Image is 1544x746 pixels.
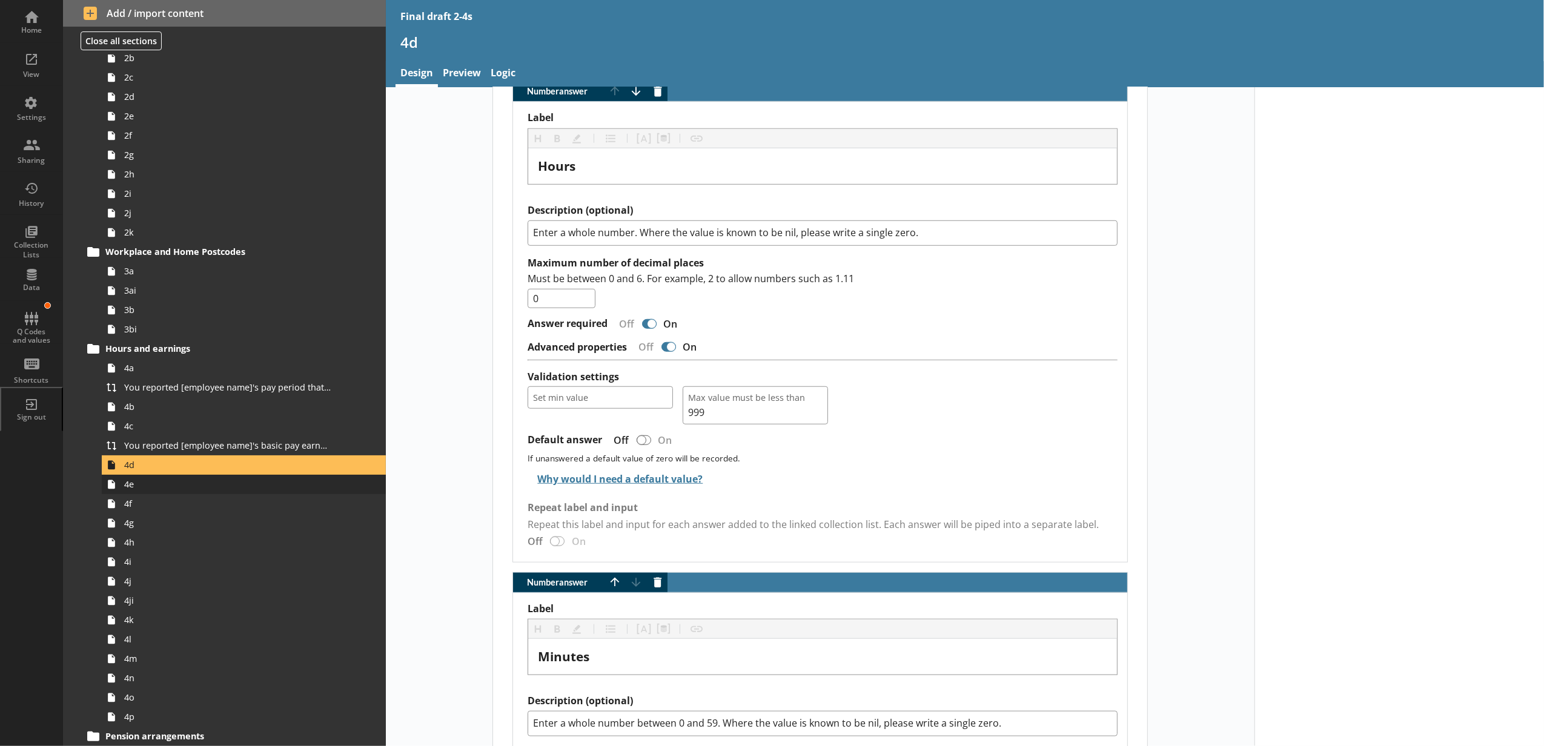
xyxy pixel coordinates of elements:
[124,52,331,64] span: 2b
[124,168,331,180] span: 2h
[400,10,472,23] div: Final draft 2-4s
[654,434,682,447] div: On
[124,440,331,451] span: You reported [employee name]'s basic pay earned for work carried out in the pay period that inclu...
[124,265,331,277] span: 3a
[102,378,386,397] a: You reported [employee name]'s pay period that included [Reference Date] to be [Untitled answer]....
[83,242,386,262] a: Workplace and Home Postcodes
[102,649,386,668] a: 4m
[528,468,705,489] button: Why would I need a default value?
[610,317,640,331] div: Off
[538,157,575,174] span: Hours
[648,82,668,101] button: Delete answer
[538,158,1107,174] div: Label
[648,573,668,592] button: Delete answer
[683,386,828,424] button: Max value must be less than999
[102,145,386,165] a: 2g
[105,730,326,742] span: Pension arrangements
[124,110,331,122] span: 2e
[124,226,331,238] span: 2k
[102,203,386,223] a: 2j
[528,220,1118,246] textarea: Enter a whole number. Where the value is known to be nil, please write a single zero.
[124,672,331,684] span: 4n
[124,614,331,626] span: 4k
[124,362,331,374] span: 4a
[528,111,1118,124] label: Label
[124,633,331,645] span: 4l
[124,692,331,703] span: 4o
[102,436,386,455] a: You reported [employee name]'s basic pay earned for work carried out in the pay period that inclu...
[10,70,53,79] div: View
[102,630,386,649] a: 4l
[105,343,326,354] span: Hours and earnings
[124,459,331,470] span: 4d
[533,392,668,403] span: Set min value
[102,572,386,591] a: 4j
[102,68,386,87] a: 2c
[124,188,331,199] span: 2i
[102,707,386,727] a: 4p
[528,386,673,409] button: Set min value
[102,223,386,242] a: 2k
[396,61,438,87] a: Design
[10,375,53,385] div: Shortcuts
[124,556,331,567] span: 4i
[124,478,331,490] span: 4e
[512,81,1128,562] div: Number answer
[528,695,1118,707] label: Description (optional)
[102,262,386,281] a: 3a
[10,199,53,208] div: History
[102,48,386,68] a: 2b
[678,340,707,354] div: On
[486,61,520,87] a: Logic
[10,328,53,345] div: Q Codes and values
[528,371,619,383] label: Validation settings
[124,285,331,296] span: 3ai
[124,71,331,83] span: 2c
[102,494,386,513] a: 4f
[124,595,331,606] span: 4ji
[84,7,366,20] span: Add / import content
[124,130,331,141] span: 2f
[102,610,386,630] a: 4k
[124,653,331,664] span: 4m
[124,91,331,102] span: 2d
[528,204,1118,217] label: Description (optional)
[102,455,386,475] a: 4d
[102,300,386,320] a: 3b
[513,87,605,96] span: Number answer
[528,452,1118,464] div: If unanswered a default value of zero will be recorded.
[400,33,1529,51] h1: 4d
[102,475,386,494] a: 4e
[102,184,386,203] a: 2i
[688,406,823,419] span: 999
[528,341,627,354] label: Advanced properties
[124,401,331,412] span: 4b
[105,246,326,257] span: Workplace and Home Postcodes
[102,513,386,533] a: 4g
[659,317,688,331] div: On
[124,498,331,509] span: 4f
[10,113,53,122] div: Settings
[88,242,386,339] li: Workplace and Home Postcodes3a3ai3b3bi
[538,649,1107,665] div: Label
[124,323,331,335] span: 3bi
[688,392,823,403] span: Max value must be less than
[124,381,331,393] span: You reported [employee name]'s pay period that included [Reference Date] to be [Untitled answer]....
[102,591,386,610] a: 4ji
[81,31,162,50] button: Close all sections
[629,340,659,354] div: Off
[124,207,331,219] span: 2j
[528,317,608,330] label: Answer required
[438,61,486,87] a: Preview
[605,573,625,592] button: Move answer up
[102,126,386,145] a: 2f
[102,397,386,417] a: 4b
[513,578,605,587] span: Number answer
[124,575,331,587] span: 4j
[626,82,646,101] button: Move answer down
[88,339,386,727] li: Hours and earnings4aYou reported [employee name]'s pay period that included [Reference Date] to b...
[528,711,1118,736] textarea: Enter a whole number between 0 and 59. Where the value is known to be nil, please write a single ...
[124,536,331,548] span: 4h
[102,688,386,707] a: 4o
[538,648,589,665] span: Minutes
